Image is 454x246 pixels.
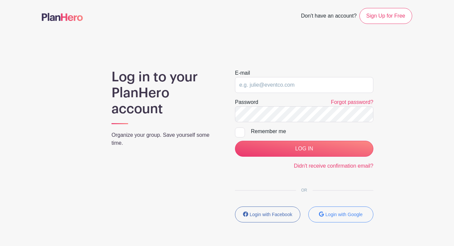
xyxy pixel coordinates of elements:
label: E-mail [235,69,250,77]
h1: Log in to your PlanHero account [112,69,219,117]
p: Organize your group. Save yourself some time. [112,131,219,147]
button: Login with Google [308,206,374,222]
small: Login with Google [326,212,363,217]
img: logo-507f7623f17ff9eddc593b1ce0a138ce2505c220e1c5a4e2b4648c50719b7d32.svg [42,13,83,21]
span: Don't have an account? [301,9,357,24]
input: e.g. julie@eventco.com [235,77,373,93]
div: Remember me [251,127,373,135]
label: Password [235,98,258,106]
a: Forgot password? [331,99,373,105]
span: OR [296,188,313,193]
a: Didn't receive confirmation email? [294,163,373,169]
small: Login with Facebook [250,212,292,217]
a: Sign Up for Free [359,8,412,24]
input: LOG IN [235,141,373,157]
button: Login with Facebook [235,206,300,222]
